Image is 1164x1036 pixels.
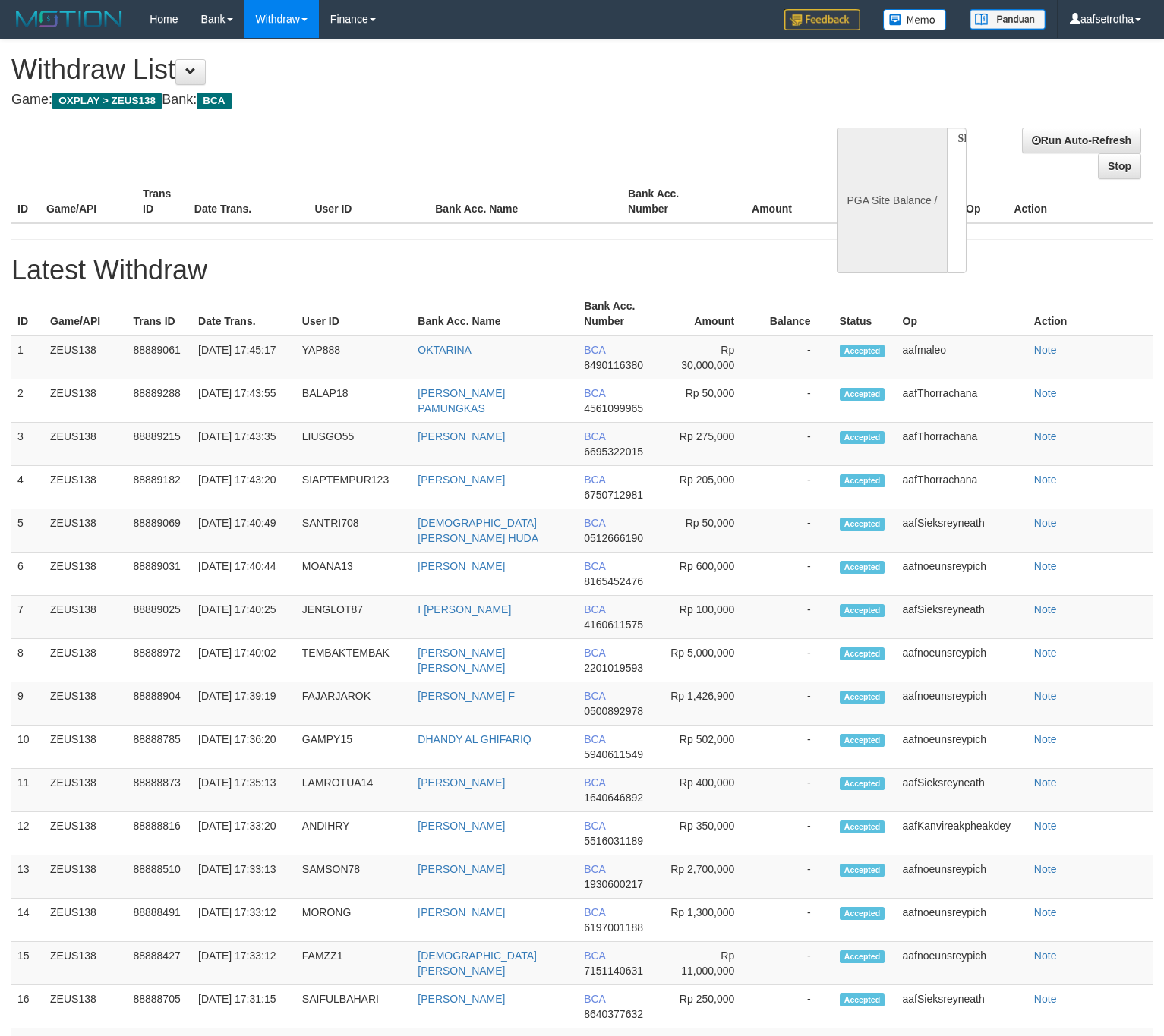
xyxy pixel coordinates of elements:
[127,682,192,726] td: 88888904
[1098,153,1141,179] a: Stop
[188,180,309,223] th: Date Trans.
[1034,560,1057,572] a: Note
[11,942,44,985] td: 15
[970,9,1046,30] img: panduan.png
[897,553,1028,596] td: aafnoeunsreypich
[897,855,1028,899] td: aafnoeunsreypich
[757,553,833,596] td: -
[418,820,505,832] a: [PERSON_NAME]
[192,639,296,682] td: [DATE] 17:40:02
[584,517,605,529] span: BCA
[296,509,412,553] td: SANTRI708
[192,899,296,942] td: [DATE] 17:33:12
[840,474,885,487] span: Accepted
[296,985,412,1028] td: SAIFULBAHARI
[757,899,833,942] td: -
[840,388,885,401] span: Accepted
[192,812,296,855] td: [DATE] 17:33:20
[192,379,296,423] td: [DATE] 17:43:55
[192,596,296,639] td: [DATE] 17:40:25
[11,639,44,682] td: 8
[11,726,44,769] td: 10
[584,863,605,875] span: BCA
[127,769,192,812] td: 88888873
[757,855,833,899] td: -
[1022,128,1141,153] a: Run Auto-Refresh
[418,776,505,789] a: [PERSON_NAME]
[11,899,44,942] td: 14
[1028,292,1153,335] th: Action
[897,942,1028,985] td: aafnoeunsreypich
[11,985,44,1028] td: 16
[840,345,885,357] span: Accepted
[127,985,192,1028] td: 88888705
[897,726,1028,769] td: aafnoeunsreypich
[11,180,40,223] th: ID
[418,387,505,414] a: [PERSON_NAME] PAMUNGKAS
[840,993,885,1006] span: Accepted
[840,691,885,704] span: Accepted
[192,292,296,335] th: Date Trans.
[661,899,758,942] td: Rp 1,300,000
[584,1008,643,1020] span: 8640377632
[192,769,296,812] td: [DATE] 17:35:13
[1034,474,1057,486] a: Note
[127,509,192,553] td: 88889069
[661,812,758,855] td: Rp 350,000
[784,9,860,30] img: Feedback.jpg
[429,180,622,223] th: Bank Acc. Name
[192,855,296,899] td: [DATE] 17:33:13
[757,985,833,1028] td: -
[960,180,1008,223] th: Op
[661,423,758,466] td: Rp 275,000
[11,292,44,335] th: ID
[584,575,643,587] span: 8165452476
[11,553,44,596] td: 6
[192,335,296,379] td: [DATE] 17:45:17
[1034,949,1057,962] a: Note
[418,906,505,918] a: [PERSON_NAME]
[418,517,538,544] a: [DEMOGRAPHIC_DATA][PERSON_NAME] HUDA
[296,292,412,335] th: User ID
[1034,344,1057,356] a: Note
[296,726,412,769] td: GAMPY15
[757,335,833,379] td: -
[11,335,44,379] td: 1
[661,335,758,379] td: Rp 30,000,000
[192,509,296,553] td: [DATE] 17:40:49
[296,942,412,985] td: FAMZZ1
[11,812,44,855] td: 12
[584,344,605,356] span: BCA
[815,180,903,223] th: Balance
[584,619,643,631] span: 4160611575
[584,949,605,962] span: BCA
[44,855,127,899] td: ZEUS138
[127,596,192,639] td: 88889025
[897,899,1028,942] td: aafnoeunsreypich
[44,379,127,423] td: ZEUS138
[192,466,296,509] td: [DATE] 17:43:20
[44,292,127,335] th: Game/API
[897,682,1028,726] td: aafnoeunsreypich
[584,532,643,544] span: 0512666190
[584,776,605,789] span: BCA
[418,863,505,875] a: [PERSON_NAME]
[44,596,127,639] td: ZEUS138
[757,466,833,509] td: -
[578,292,661,335] th: Bank Acc. Number
[11,423,44,466] td: 3
[1034,603,1057,616] a: Note
[127,553,192,596] td: 88889031
[296,769,412,812] td: LAMROTUA14
[44,769,127,812] td: ZEUS138
[661,596,758,639] td: Rp 100,000
[418,993,505,1005] a: [PERSON_NAME]
[897,812,1028,855] td: aafKanvireakpheakdey
[897,639,1028,682] td: aafnoeunsreypich
[897,335,1028,379] td: aafmaleo
[840,734,885,747] span: Accepted
[661,682,758,726] td: Rp 1,426,900
[897,292,1028,335] th: Op
[44,466,127,509] td: ZEUS138
[661,942,758,985] td: Rp 11,000,000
